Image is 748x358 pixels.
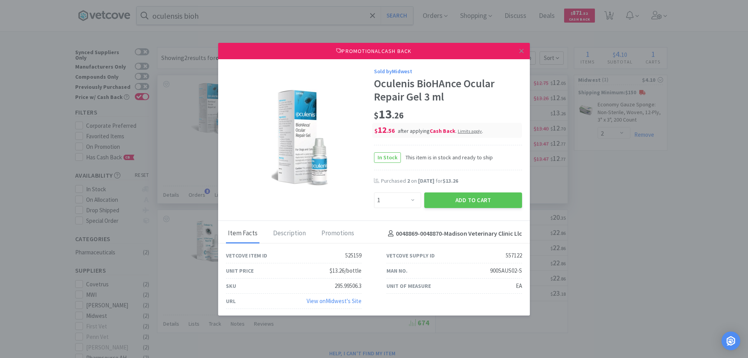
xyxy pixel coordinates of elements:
div: Purchased on for [381,177,522,185]
div: SKU [226,282,236,290]
div: 557122 [506,251,522,260]
span: after applying . [398,127,483,134]
img: 750f974beae84385990f59b42c678cfc_557122.jpeg [272,87,328,188]
div: . [458,127,483,134]
div: 295.99506.3 [335,281,362,291]
span: Limits apply [458,128,482,134]
div: Oculenis BioHAnce Ocular Repair Gel 3 ml [374,77,522,103]
div: Man No. [386,266,408,275]
a: View onMidwest's Site [307,297,362,305]
h4: 0048869-0048870 - Madison Veterinary Clinic Llc [385,229,522,239]
div: URL [226,297,236,305]
span: . 26 [392,110,404,121]
div: Unit of Measure [386,282,431,290]
div: Open Intercom Messenger [722,332,740,350]
div: EA [516,281,522,291]
span: In Stock [374,153,400,162]
span: $ [374,127,378,134]
button: Add to Cart [424,192,522,208]
div: $13.26/bottle [330,266,362,275]
div: 900SAUS02-S [490,266,522,275]
div: Sold by Midwest [374,67,522,76]
span: $13.26 [443,177,458,184]
span: 12 [374,124,395,135]
i: Cash Back [430,127,455,134]
div: Unit Price [226,266,254,275]
span: 13 [374,106,404,122]
div: Description [271,224,308,243]
span: This item is in stock and ready to ship [401,153,493,162]
span: 2 [407,177,410,184]
div: Vetcove Supply ID [386,251,435,260]
span: . 56 [387,127,395,134]
span: [DATE] [418,177,434,184]
div: 525159 [345,251,362,260]
span: $ [374,110,379,121]
div: Vetcove Item ID [226,251,267,260]
div: Item Facts [226,224,259,243]
div: Promotions [319,224,356,243]
div: Promotional Cash Back [218,43,530,59]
